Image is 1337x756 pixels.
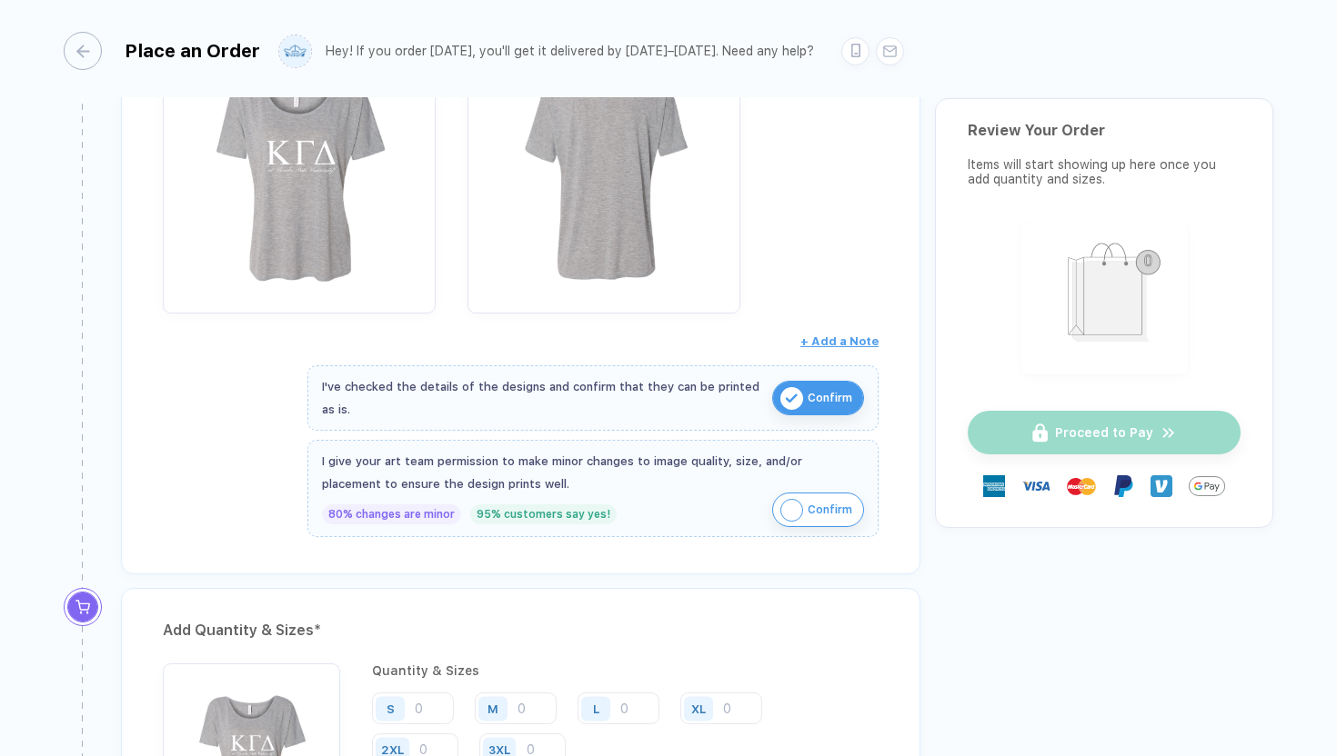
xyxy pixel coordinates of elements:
div: 95% customers say yes! [470,504,617,524]
div: Items will start showing up here once you add quantity and sizes. [968,157,1241,186]
img: icon [780,387,803,410]
div: Place an Order [125,40,260,62]
img: visa [1021,472,1050,501]
img: icon [780,499,803,522]
span: Confirm [808,495,852,524]
div: S [387,701,395,715]
div: L [593,701,599,715]
img: a95e37e4-8064-4fe1-be3d-4d4c456d2f31_nt_back_1754596061518.jpg [477,40,731,294]
img: user profile [279,35,311,67]
div: 3XL [488,742,510,756]
div: 2XL [381,742,404,756]
img: Paypal [1112,475,1134,497]
img: master-card [1067,472,1096,501]
img: Venmo [1151,475,1172,497]
div: Add Quantity & Sizes [163,616,879,645]
button: iconConfirm [772,381,864,415]
div: XL [691,701,706,715]
img: shopping_bag.png [1030,231,1180,363]
div: I've checked the details of the designs and confirm that they can be printed as is. [322,375,763,421]
img: a95e37e4-8064-4fe1-be3d-4d4c456d2f31_nt_front_1754596061515.jpg [172,40,427,294]
div: I give your art team permission to make minor changes to image quality, size, and/or placement to... [322,450,864,495]
span: Confirm [808,383,852,413]
div: 80% changes are minor [322,504,461,524]
img: GPay [1189,468,1225,504]
span: + Add a Note [800,334,879,348]
div: Review Your Order [968,122,1241,139]
div: M [488,701,498,715]
button: + Add a Note [800,327,879,356]
img: express [983,475,1005,497]
div: Quantity & Sizes [372,663,879,678]
button: iconConfirm [772,492,864,527]
div: Hey! If you order [DATE], you'll get it delivered by [DATE]–[DATE]. Need any help? [326,44,814,59]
